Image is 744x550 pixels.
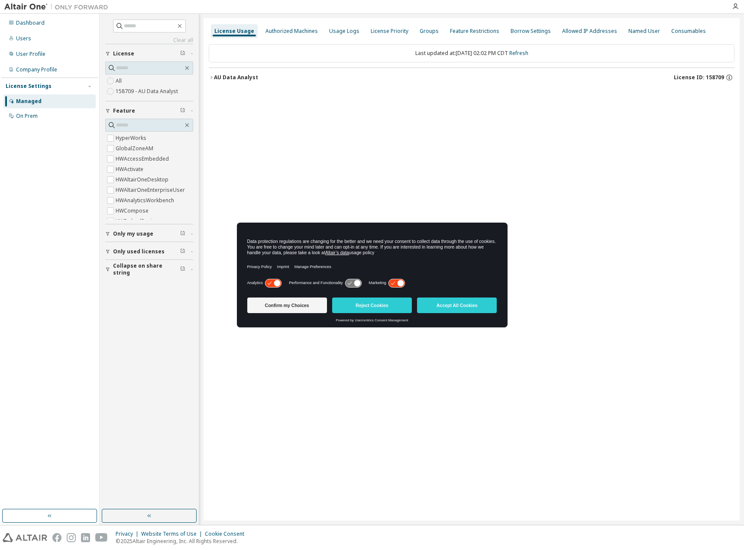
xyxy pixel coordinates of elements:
button: Only my usage [105,224,193,243]
span: Collapse on share string [113,262,180,276]
button: Collapse on share string [105,260,193,279]
div: License Priority [371,28,408,35]
span: License [113,50,134,57]
a: Refresh [509,49,528,57]
label: HWActivate [116,164,145,175]
button: Feature [105,101,193,120]
div: Authorized Machines [265,28,318,35]
p: © 2025 Altair Engineering, Inc. All Rights Reserved. [116,537,249,545]
span: Clear filter [180,107,185,114]
div: User Profile [16,51,45,58]
div: Named User [628,28,660,35]
img: altair_logo.svg [3,533,47,542]
label: All [116,76,123,86]
button: AU Data AnalystLicense ID: 158709 [209,68,734,87]
div: License Settings [6,83,52,90]
span: Only used licenses [113,248,165,255]
label: HWAnalyticsWorkbench [116,195,176,206]
label: HWAltairOneEnterpriseUser [116,185,187,195]
span: License ID: 158709 [674,74,724,81]
div: Company Profile [16,66,57,73]
label: GlobalZoneAM [116,143,155,154]
img: instagram.svg [67,533,76,542]
div: On Prem [16,113,38,120]
div: Usage Logs [329,28,359,35]
div: Cookie Consent [205,531,249,537]
span: Clear filter [180,248,185,255]
img: Altair One [4,3,113,11]
span: Clear filter [180,50,185,57]
button: License [105,44,193,63]
div: AU Data Analyst [214,74,258,81]
span: Clear filter [180,266,185,273]
div: Borrow Settings [511,28,551,35]
label: HyperWorks [116,133,148,143]
span: Feature [113,107,135,114]
img: linkedin.svg [81,533,90,542]
span: Clear filter [180,230,185,237]
label: HWCompose [116,206,150,216]
div: Allowed IP Addresses [562,28,617,35]
label: 158709 - AU Data Analyst [116,86,180,97]
span: Only my usage [113,230,153,237]
div: Groups [420,28,439,35]
div: Users [16,35,31,42]
div: Dashboard [16,19,45,26]
label: HWEmbedBasic [116,216,156,226]
label: HWAccessEmbedded [116,154,171,164]
div: Website Terms of Use [141,531,205,537]
a: Clear all [105,37,193,44]
div: Feature Restrictions [450,28,499,35]
label: HWAltairOneDesktop [116,175,170,185]
div: Managed [16,98,42,105]
div: Consumables [671,28,706,35]
div: License Usage [214,28,254,35]
img: youtube.svg [95,533,108,542]
div: Last updated at: [DATE] 02:02 PM CDT [209,44,734,62]
img: facebook.svg [52,533,61,542]
button: Only used licenses [105,242,193,261]
div: Privacy [116,531,141,537]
